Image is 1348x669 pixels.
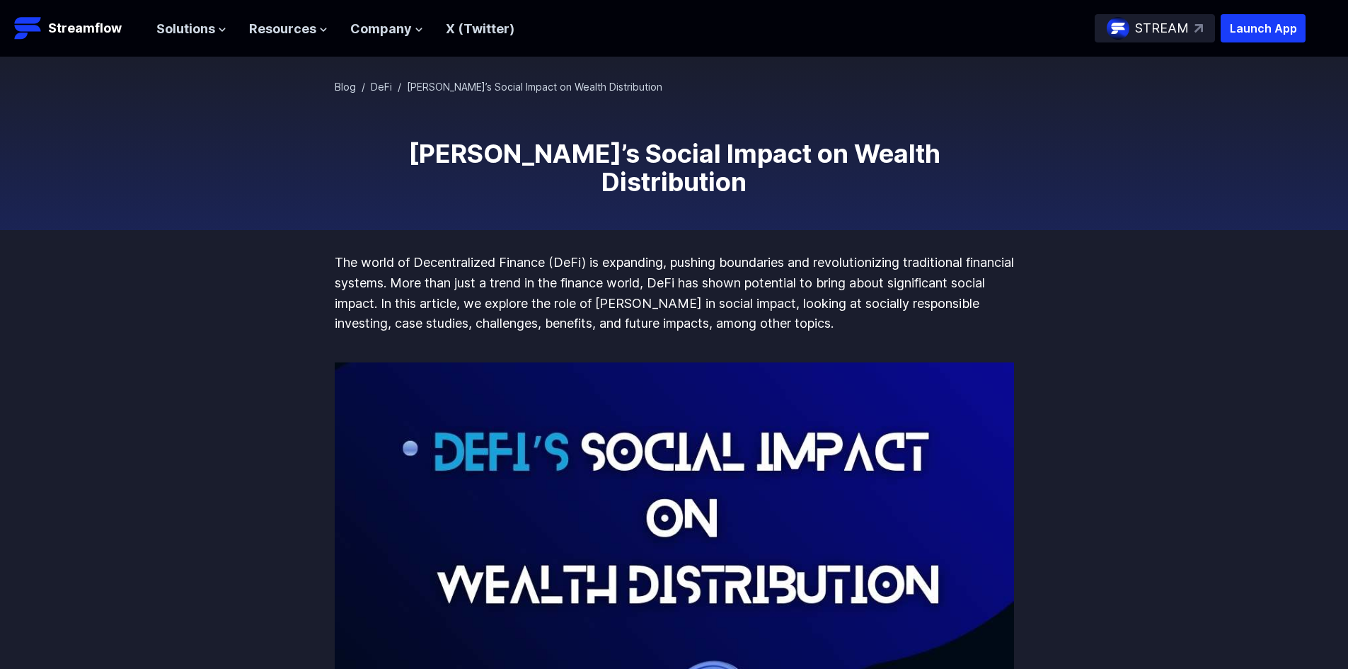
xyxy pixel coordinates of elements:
span: Resources [249,19,316,40]
a: X (Twitter) [446,21,514,36]
span: Company [350,19,412,40]
button: Company [350,19,423,40]
a: Streamflow [14,14,142,42]
button: Resources [249,19,328,40]
span: / [398,81,401,93]
h1: [PERSON_NAME]’s Social Impact on Wealth Distribution [335,139,1014,196]
img: Streamflow Logo [14,14,42,42]
p: Streamflow [48,18,122,38]
p: STREAM [1135,18,1189,39]
a: DeFi [371,81,392,93]
img: top-right-arrow.svg [1194,24,1203,33]
span: [PERSON_NAME]’s Social Impact on Wealth Distribution [407,81,662,93]
img: streamflow-logo-circle.png [1107,17,1129,40]
span: Solutions [156,19,215,40]
a: STREAM [1095,14,1215,42]
button: Solutions [156,19,226,40]
button: Launch App [1221,14,1306,42]
span: / [362,81,365,93]
a: Blog [335,81,356,93]
p: The world of Decentralized Finance (DeFi) is expanding, pushing boundaries and revolutionizing tr... [335,253,1014,334]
